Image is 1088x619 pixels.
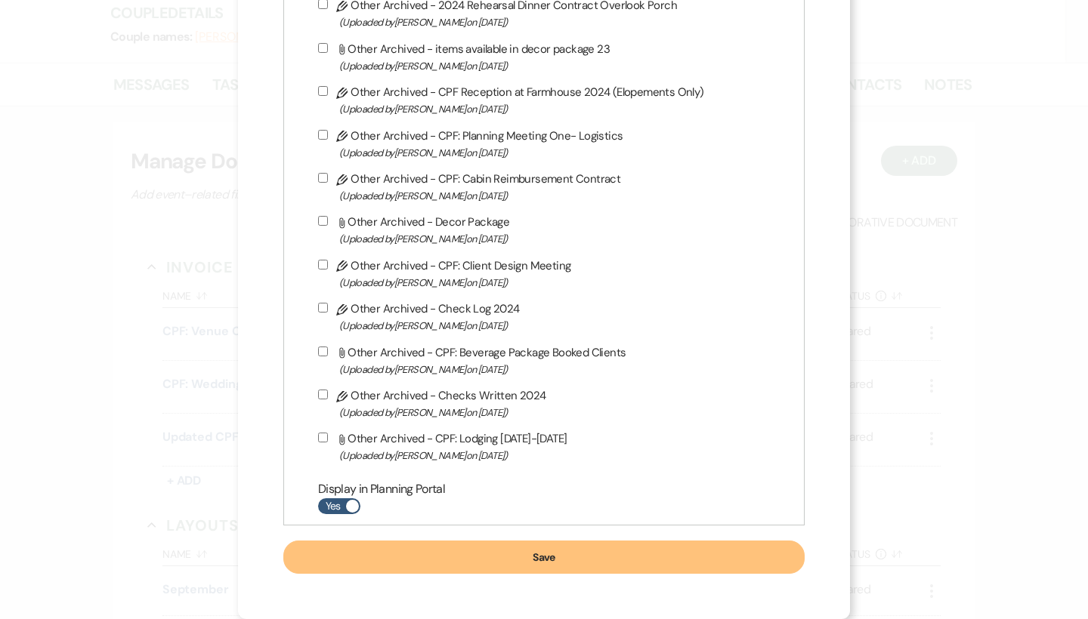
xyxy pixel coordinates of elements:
label: Other Archived - CPF: Client Design Meeting [318,256,786,291]
span: (Uploaded by [PERSON_NAME] on [DATE] ) [339,447,786,464]
input: Other Archived - Check Log 2024(Uploaded by[PERSON_NAME]on [DATE]) [318,303,328,313]
span: (Uploaded by [PERSON_NAME] on [DATE] ) [339,404,786,421]
label: Other Archived - CPF: Planning Meeting One- Logistics [318,126,786,162]
input: Other Archived - CPF Reception at Farmhouse 2024 (Elopements Only)(Uploaded by[PERSON_NAME]on [DA... [318,86,328,96]
input: Other Archived - CPF: Lodging [DATE]-[DATE](Uploaded by[PERSON_NAME]on [DATE]) [318,433,328,442]
input: Other Archived - CPF: Beverage Package Booked Clients(Uploaded by[PERSON_NAME]on [DATE]) [318,346,328,356]
span: (Uploaded by [PERSON_NAME] on [DATE] ) [339,274,786,291]
input: Other Archived - Checks Written 2024(Uploaded by[PERSON_NAME]on [DATE]) [318,390,328,399]
input: Other Archived - CPF: Cabin Reimbursement Contract(Uploaded by[PERSON_NAME]on [DATE]) [318,173,328,183]
span: (Uploaded by [PERSON_NAME] on [DATE] ) [339,230,786,248]
span: (Uploaded by [PERSON_NAME] on [DATE] ) [339,144,786,162]
input: Other Archived - CPF: Planning Meeting One- Logistics(Uploaded by[PERSON_NAME]on [DATE]) [318,130,328,140]
label: Other Archived - Checks Written 2024 [318,386,786,421]
label: Other Archived - CPF: Lodging [DATE]-[DATE] [318,429,786,464]
input: Other Archived - items available in decor package 23(Uploaded by[PERSON_NAME]on [DATE]) [318,43,328,53]
label: Other Archived - CPF Reception at Farmhouse 2024 (Elopements Only) [318,82,786,118]
button: Save [283,540,805,574]
span: (Uploaded by [PERSON_NAME] on [DATE] ) [339,100,786,118]
label: Other Archived - items available in decor package 23 [318,39,786,75]
span: (Uploaded by [PERSON_NAME] on [DATE] ) [339,317,786,334]
input: Other Archived - Decor Package(Uploaded by[PERSON_NAME]on [DATE]) [318,216,328,226]
span: (Uploaded by [PERSON_NAME] on [DATE] ) [339,361,786,378]
span: (Uploaded by [PERSON_NAME] on [DATE] ) [339,14,786,31]
label: Other Archived - CPF: Cabin Reimbursement Contract [318,169,786,205]
span: (Uploaded by [PERSON_NAME] on [DATE] ) [339,187,786,205]
input: Other Archived - CPF: Client Design Meeting(Uploaded by[PERSON_NAME]on [DATE]) [318,260,328,269]
span: (Uploaded by [PERSON_NAME] on [DATE] ) [339,57,786,75]
label: Other Archived - CPF: Beverage Package Booked Clients [318,343,786,378]
span: Yes [326,497,341,516]
label: Other Archived - Decor Package [318,212,786,248]
label: Other Archived - Check Log 2024 [318,299,786,334]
